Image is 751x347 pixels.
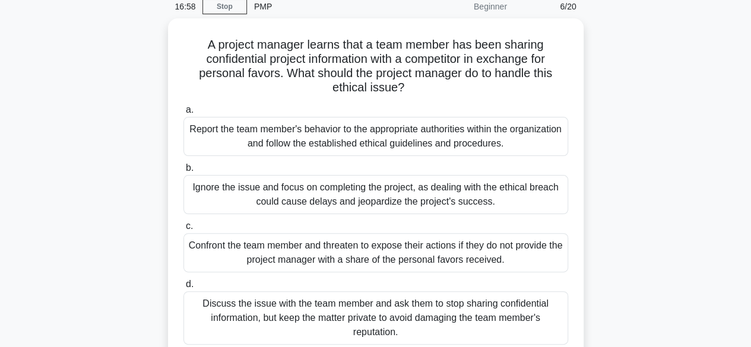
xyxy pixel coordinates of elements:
[183,117,568,156] div: Report the team member's behavior to the appropriate authorities within the organization and foll...
[186,163,194,173] span: b.
[182,37,569,95] h5: A project manager learns that a team member has been sharing confidential project information wit...
[183,291,568,345] div: Discuss the issue with the team member and ask them to stop sharing confidential information, but...
[186,104,194,114] span: a.
[186,279,194,289] span: d.
[186,221,193,231] span: c.
[183,233,568,272] div: Confront the team member and threaten to expose their actions if they do not provide the project ...
[183,175,568,214] div: Ignore the issue and focus on completing the project, as dealing with the ethical breach could ca...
